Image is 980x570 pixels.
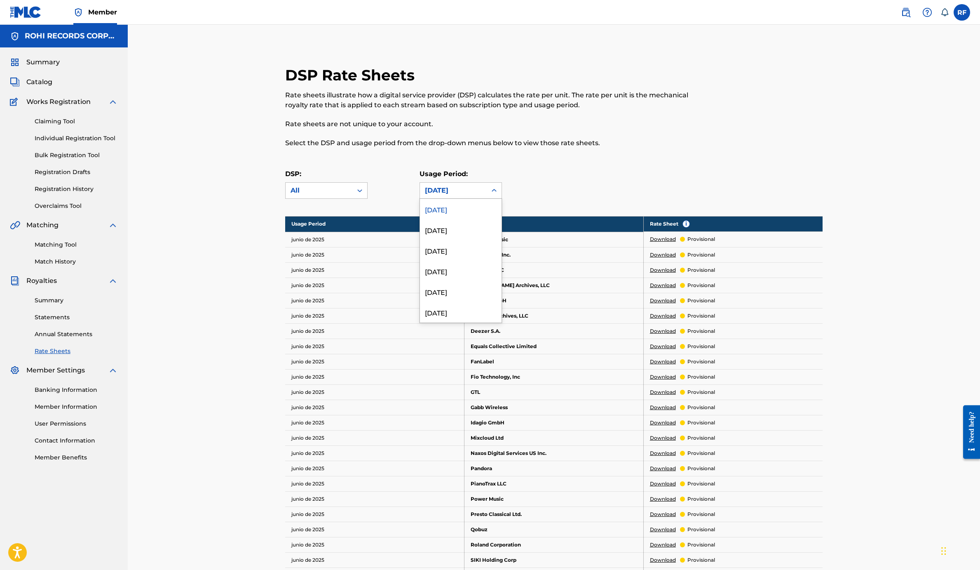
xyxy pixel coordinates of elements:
a: Download [650,282,676,289]
a: Summary [35,296,118,305]
td: junio de 2025 [285,476,464,491]
div: [DATE] [420,240,502,261]
p: provisional [687,343,715,350]
div: [DATE] [420,302,502,323]
a: Banking Information [35,386,118,394]
span: i [683,221,689,227]
div: User Menu [954,4,970,21]
img: search [901,7,911,17]
span: Matching [26,220,59,230]
a: Matching Tool [35,240,118,249]
a: Download [650,373,676,381]
a: Match History [35,257,118,266]
a: Member Information [35,403,118,411]
a: SummarySummary [10,57,60,67]
td: junio de 2025 [285,278,464,293]
a: Download [650,434,676,442]
div: Widget de chat [939,530,980,570]
img: Catalog [10,77,20,87]
div: Notifications [940,8,949,16]
p: provisional [687,541,715,549]
span: Summary [26,57,60,67]
img: Accounts [10,31,20,41]
p: provisional [687,373,715,381]
a: User Permissions [35,419,118,428]
a: Statements [35,313,118,322]
p: provisional [687,465,715,472]
p: provisional [687,556,715,564]
span: Royalties [26,276,57,286]
td: junio de 2025 [285,461,464,476]
p: provisional [687,526,715,533]
img: MLC Logo [10,6,42,18]
div: Help [919,4,935,21]
td: junio de 2025 [285,506,464,522]
td: junio de 2025 [285,354,464,369]
td: junio de 2025 [285,430,464,445]
td: Naxos Digital Services US Inc. [464,445,644,461]
td: Deezer S.A. [464,323,644,339]
a: Download [650,526,676,533]
p: provisional [687,495,715,503]
img: Works Registration [10,97,21,107]
div: Arrastrar [941,539,946,563]
td: Classical Archives, LLC [464,308,644,323]
img: expand [108,276,118,286]
a: Download [650,236,676,243]
td: junio de 2025 [285,537,464,552]
td: Fio Technology, Inc [464,369,644,384]
td: junio de 2025 [285,491,464,506]
img: expand [108,97,118,107]
p: provisional [687,511,715,518]
td: Roland Corporation [464,537,644,552]
a: Download [650,389,676,396]
span: Works Registration [26,97,91,107]
h2: DSP Rate Sheets [285,66,419,85]
td: Audiomack Inc. [464,247,644,262]
td: Amazon Music [464,232,644,247]
td: Presto Classical Ltd. [464,506,644,522]
td: [PERSON_NAME] Archives, LLC [464,278,644,293]
a: Member Benefits [35,453,118,462]
iframe: Resource Center [957,392,980,472]
td: Idagio GmbH [464,415,644,430]
a: Download [650,404,676,411]
td: junio de 2025 [285,262,464,278]
td: junio de 2025 [285,384,464,400]
td: junio de 2025 [285,552,464,568]
a: Download [650,480,676,488]
a: Contact Information [35,436,118,445]
img: help [922,7,932,17]
div: [DATE] [420,199,502,219]
p: provisional [687,358,715,365]
a: Individual Registration Tool [35,134,118,143]
a: Download [650,266,676,274]
p: Rate sheets are not unique to your account. [285,119,699,129]
td: Power Music [464,491,644,506]
p: Rate sheets illustrate how a digital service provider (DSP) calculates the rate per unit. The rat... [285,90,699,110]
a: Claiming Tool [35,117,118,126]
a: Registration History [35,185,118,193]
a: Public Search [898,4,914,21]
div: [DATE] [425,186,482,195]
img: expand [108,220,118,230]
a: Download [650,297,676,304]
img: Matching [10,220,20,230]
p: provisional [687,312,715,320]
td: SIKI Holding Corp [464,552,644,568]
td: junio de 2025 [285,323,464,339]
span: Catalog [26,77,52,87]
td: GTL [464,384,644,400]
td: junio de 2025 [285,522,464,537]
td: junio de 2025 [285,308,464,323]
label: Usage Period: [420,170,468,178]
p: provisional [687,450,715,457]
th: Rate Sheet [644,216,823,232]
a: CatalogCatalog [10,77,52,87]
td: Mixcloud Ltd [464,430,644,445]
p: provisional [687,419,715,426]
a: Registration Drafts [35,168,118,177]
a: Annual Statements [35,330,118,339]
